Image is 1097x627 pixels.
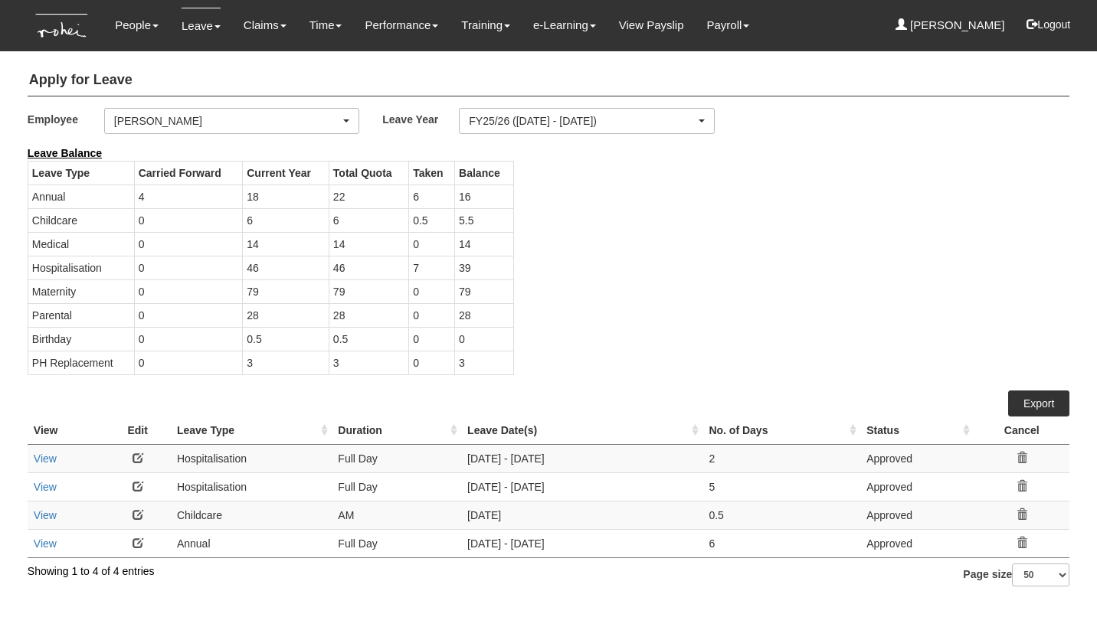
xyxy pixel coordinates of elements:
td: 28 [243,303,329,327]
a: View Payslip [619,8,684,43]
button: FY25/26 ([DATE] - [DATE]) [459,108,714,134]
td: 0 [409,279,455,303]
td: [DATE] - [DATE] [461,472,702,501]
td: Approved [860,501,974,529]
td: 6 [243,208,329,232]
a: Payroll [706,8,749,43]
td: 14 [329,232,408,256]
td: Annual [171,529,332,557]
td: 0 [409,351,455,374]
td: 14 [243,232,329,256]
td: 0.5 [329,327,408,351]
td: Hospitalisation [28,256,134,279]
th: No. of Days : activate to sort column ascending [702,416,860,445]
a: Claims [244,8,287,43]
select: Page size [1012,563,1069,586]
button: [PERSON_NAME] [104,108,359,134]
td: Full Day [332,529,461,557]
label: Employee [28,108,104,130]
td: 0 [134,208,243,232]
th: View [28,416,105,445]
td: Full Day [332,472,461,501]
label: Leave Year [382,108,459,130]
td: 0 [409,303,455,327]
a: e-Learning [533,8,596,43]
td: 0.5 [409,208,455,232]
label: Page size [963,563,1069,586]
button: Logout [1016,6,1081,43]
td: Approved [860,529,974,557]
td: [DATE] - [DATE] [461,529,702,557]
td: 3 [455,351,514,374]
td: 14 [455,232,514,256]
td: Hospitalisation [171,472,332,501]
th: Leave Type [28,161,134,185]
td: 0 [409,327,455,351]
td: 0 [134,279,243,303]
a: Leave [182,8,221,44]
td: 3 [243,351,329,374]
td: 46 [243,256,329,279]
td: 0 [134,303,243,327]
td: 0.5 [702,501,860,529]
td: 7 [409,256,455,279]
td: 46 [329,256,408,279]
td: 3 [329,351,408,374]
td: 0 [134,327,243,351]
td: Maternity [28,279,134,303]
td: 6 [329,208,408,232]
th: Balance [455,161,514,185]
a: Export [1008,390,1069,416]
td: Hospitalisation [171,444,332,472]
td: 0 [455,327,514,351]
td: Approved [860,472,974,501]
td: 28 [455,303,514,327]
td: PH Replacement [28,351,134,374]
td: 79 [329,279,408,303]
td: Approved [860,444,974,472]
th: Total Quota [329,161,408,185]
td: Childcare [171,501,332,529]
a: View [34,481,57,493]
td: 79 [243,279,329,303]
td: Childcare [28,208,134,232]
div: [PERSON_NAME] [114,113,340,129]
td: 5 [702,472,860,501]
td: Medical [28,232,134,256]
th: Duration : activate to sort column ascending [332,416,461,445]
th: Taken [409,161,455,185]
td: 2 [702,444,860,472]
a: View [34,537,57,550]
td: Birthday [28,327,134,351]
a: People [115,8,159,43]
td: 0 [134,256,243,279]
th: Leave Date(s) : activate to sort column ascending [461,416,702,445]
a: Training [461,8,510,43]
td: 0.5 [243,327,329,351]
td: 16 [455,185,514,208]
td: 79 [455,279,514,303]
th: Cancel [974,416,1069,445]
a: Time [309,8,342,43]
td: 0 [134,232,243,256]
th: Current Year [243,161,329,185]
th: Status : activate to sort column ascending [860,416,974,445]
a: Performance [365,8,438,43]
b: Leave Balance [28,147,102,159]
td: 4 [134,185,243,208]
td: Full Day [332,444,461,472]
td: Annual [28,185,134,208]
td: 0 [134,351,243,374]
iframe: chat widget [1033,566,1082,612]
td: 6 [702,529,860,557]
a: [PERSON_NAME] [896,8,1005,43]
td: [DATE] - [DATE] [461,444,702,472]
a: View [34,509,57,521]
th: Carried Forward [134,161,243,185]
th: Edit [104,416,171,445]
td: 18 [243,185,329,208]
td: [DATE] [461,501,702,529]
td: 28 [329,303,408,327]
td: 6 [409,185,455,208]
h4: Apply for Leave [28,65,1069,96]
